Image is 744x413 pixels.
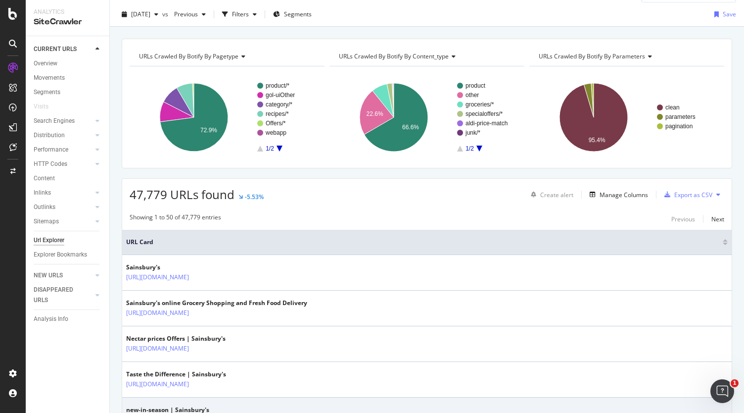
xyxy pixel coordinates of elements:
[126,344,189,354] a: [URL][DOMAIN_NAME]
[265,129,286,136] text: webapp
[34,235,64,246] div: Url Explorer
[34,87,102,98] a: Segments
[589,137,605,144] text: 95.4%
[465,101,494,108] text: groceries/*
[600,191,648,199] div: Manage Columns
[34,216,59,227] div: Sitemaps
[34,58,102,69] a: Overview
[34,159,93,169] a: HTTP Codes
[465,120,508,127] text: aldi-price-match
[34,130,65,141] div: Distribution
[232,10,249,18] div: Filters
[731,379,739,387] span: 1
[367,110,383,117] text: 22.6%
[465,82,486,89] text: product
[34,314,68,324] div: Analysis Info
[337,49,515,64] h4: URLs Crawled By Botify By content_type
[126,379,189,389] a: [URL][DOMAIN_NAME]
[674,191,712,199] div: Export as CSV
[34,145,68,155] div: Performance
[710,379,734,403] iframe: Intercom live chat
[34,159,67,169] div: HTTP Codes
[126,238,720,247] span: URL Card
[34,250,87,260] div: Explorer Bookmarks
[723,10,736,18] div: Save
[34,102,58,112] a: Visits
[34,270,63,281] div: NEW URLS
[34,202,93,212] a: Outlinks
[465,145,474,152] text: 1/2
[329,74,524,160] svg: A chart.
[266,110,289,117] text: recipes/*
[34,8,101,16] div: Analytics
[266,92,295,99] text: gol-uiOther
[139,52,238,60] span: URLs Crawled By Botify By pagetype
[665,104,680,111] text: clean
[170,6,210,22] button: Previous
[266,120,286,127] text: Offers/*
[465,92,479,99] text: other
[465,129,480,136] text: junk/*
[130,186,234,203] span: 47,779 URLs found
[137,49,316,64] h4: URLs Crawled By Botify By pagetype
[540,191,573,199] div: Create alert
[34,173,55,184] div: Content
[34,314,102,324] a: Analysis Info
[130,213,221,225] div: Showing 1 to 50 of 47,779 entries
[34,188,51,198] div: Inlinks
[34,16,101,28] div: SiteCrawler
[170,10,198,18] span: Previous
[34,130,93,141] a: Distribution
[266,145,274,152] text: 1/2
[218,6,261,22] button: Filters
[126,308,189,318] a: [URL][DOMAIN_NAME]
[34,102,48,112] div: Visits
[34,285,84,306] div: DISAPPEARED URLS
[284,10,312,18] span: Segments
[34,235,102,246] a: Url Explorer
[245,193,264,201] div: -5.53%
[200,127,217,134] text: 72.9%
[710,6,736,22] button: Save
[34,44,77,54] div: CURRENT URLS
[339,52,449,60] span: URLs Crawled By Botify By content_type
[126,299,307,308] div: Sainsbury's online Grocery Shopping and Fresh Food Delivery
[34,270,93,281] a: NEW URLS
[537,49,715,64] h4: URLs Crawled By Botify By parameters
[34,58,57,69] div: Overview
[118,6,162,22] button: [DATE]
[671,213,695,225] button: Previous
[131,10,150,18] span: 2025 Sep. 8th
[34,116,93,126] a: Search Engines
[586,189,648,201] button: Manage Columns
[266,101,292,108] text: category/*
[671,215,695,223] div: Previous
[711,215,724,223] div: Next
[34,216,93,227] a: Sitemaps
[34,87,60,98] div: Segments
[34,285,93,306] a: DISAPPEARED URLS
[126,263,232,272] div: Sainsbury's
[527,187,573,203] button: Create alert
[34,145,93,155] a: Performance
[269,6,316,22] button: Segments
[34,250,102,260] a: Explorer Bookmarks
[660,187,712,203] button: Export as CSV
[34,188,93,198] a: Inlinks
[162,10,170,18] span: vs
[529,74,724,160] svg: A chart.
[126,334,232,343] div: Nectar prices Offers | Sainsbury's
[34,73,65,83] div: Movements
[130,74,325,160] svg: A chart.
[34,73,102,83] a: Movements
[465,110,503,117] text: specialoffers/*
[665,113,696,120] text: parameters
[34,116,75,126] div: Search Engines
[539,52,645,60] span: URLs Crawled By Botify By parameters
[126,370,232,379] div: Taste the Difference | Sainsbury's
[266,82,289,89] text: product/*
[665,123,693,130] text: pagination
